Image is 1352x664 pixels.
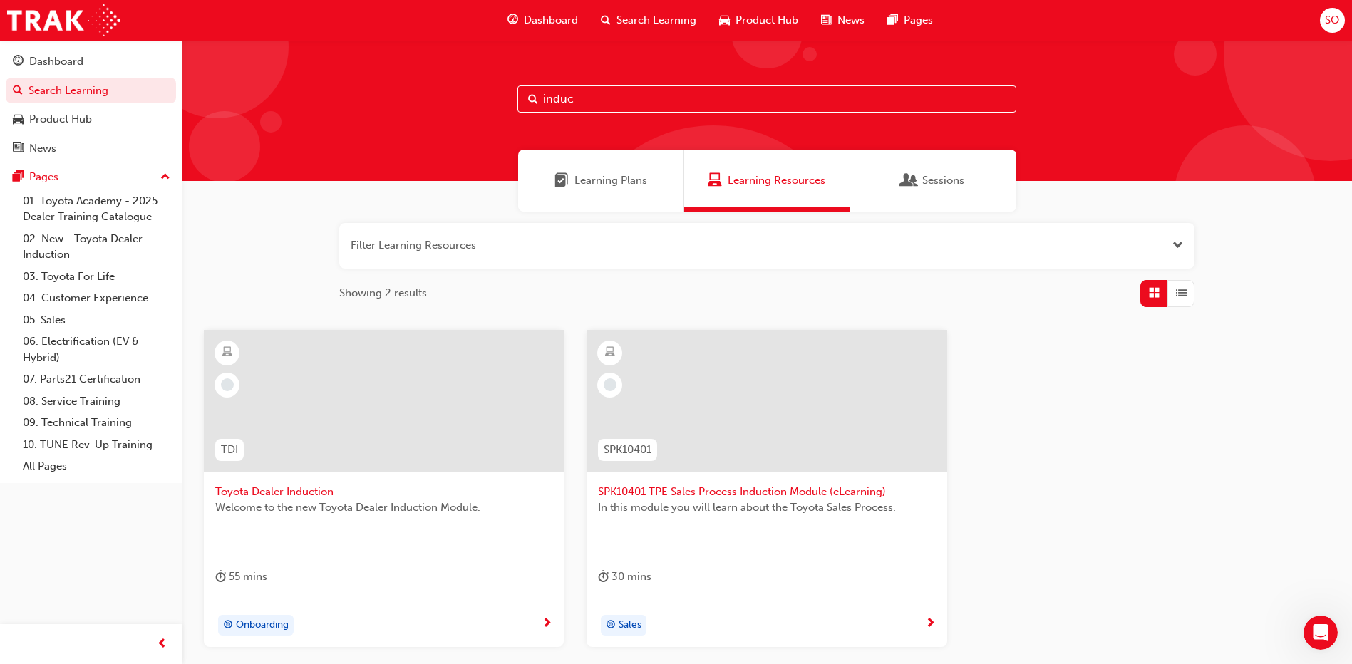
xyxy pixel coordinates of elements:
a: News [6,135,176,162]
span: target-icon [223,616,233,635]
span: guage-icon [507,11,518,29]
span: Learning Resources [728,172,825,189]
span: Search Learning [616,12,696,28]
a: car-iconProduct Hub [708,6,810,35]
span: News [837,12,865,28]
a: Dashboard [6,48,176,75]
span: SO [1325,12,1339,28]
span: car-icon [719,11,730,29]
span: pages-icon [887,11,898,29]
span: Sessions [902,172,917,189]
span: car-icon [13,113,24,126]
a: 02. New - Toyota Dealer Induction [17,228,176,266]
span: pages-icon [13,171,24,184]
a: 04. Customer Experience [17,287,176,309]
span: SPK10401 [604,442,651,458]
span: search-icon [601,11,611,29]
a: pages-iconPages [876,6,944,35]
span: Grid [1149,285,1160,301]
span: Welcome to the new Toyota Dealer Induction Module. [215,499,552,516]
span: learningResourceType_ELEARNING-icon [222,343,232,362]
span: target-icon [606,616,616,635]
a: SessionsSessions [850,150,1016,212]
span: Onboarding [236,617,289,633]
span: List [1176,285,1187,301]
span: SPK10401 TPE Sales Process Induction Module (eLearning) [598,484,935,500]
a: SPK10401SPK10401 TPE Sales Process Induction Module (eLearning)In this module you will learn abou... [587,330,946,648]
a: 03. Toyota For Life [17,266,176,288]
span: TDI [221,442,238,458]
span: Toyota Dealer Induction [215,484,552,500]
span: news-icon [821,11,832,29]
button: Open the filter [1172,237,1183,254]
a: Product Hub [6,106,176,133]
span: next-icon [925,618,936,631]
span: learningResourceType_ELEARNING-icon [605,343,615,362]
button: Pages [6,164,176,190]
span: Learning Plans [554,172,569,189]
span: prev-icon [157,636,167,653]
div: 55 mins [215,568,267,586]
a: 06. Electrification (EV & Hybrid) [17,331,176,368]
div: Pages [29,169,58,185]
input: Search... [517,85,1016,113]
span: up-icon [160,168,170,187]
a: 10. TUNE Rev-Up Training [17,434,176,456]
span: guage-icon [13,56,24,68]
span: search-icon [13,85,23,98]
a: 09. Technical Training [17,412,176,434]
a: 01. Toyota Academy - 2025 Dealer Training Catalogue [17,190,176,228]
iframe: Intercom live chat [1304,616,1338,650]
span: Dashboard [524,12,578,28]
a: news-iconNews [810,6,876,35]
a: search-iconSearch Learning [589,6,708,35]
a: Learning ResourcesLearning Resources [684,150,850,212]
a: 07. Parts21 Certification [17,368,176,390]
a: guage-iconDashboard [496,6,589,35]
span: Learning Plans [574,172,647,189]
a: Learning PlansLearning Plans [518,150,684,212]
a: All Pages [17,455,176,477]
span: learningRecordVerb_NONE-icon [604,378,616,391]
div: Dashboard [29,53,83,70]
a: 05. Sales [17,309,176,331]
span: duration-icon [215,568,226,586]
a: Search Learning [6,78,176,104]
span: Product Hub [736,12,798,28]
span: next-icon [542,618,552,631]
div: Product Hub [29,111,92,128]
span: news-icon [13,142,24,155]
a: TDIToyota Dealer InductionWelcome to the new Toyota Dealer Induction Module.duration-icon 55 mins... [204,330,564,648]
span: learningRecordVerb_NONE-icon [221,378,234,391]
img: Trak [7,4,120,36]
span: Pages [904,12,933,28]
button: SO [1320,8,1345,33]
span: duration-icon [598,568,609,586]
span: Search [528,91,538,108]
div: News [29,140,56,157]
span: Sessions [922,172,964,189]
div: 30 mins [598,568,651,586]
span: In this module you will learn about the Toyota Sales Process. [598,499,935,516]
span: Showing 2 results [339,285,427,301]
span: Sales [619,617,641,633]
button: DashboardSearch LearningProduct HubNews [6,46,176,164]
a: 08. Service Training [17,390,176,413]
span: Learning Resources [708,172,722,189]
